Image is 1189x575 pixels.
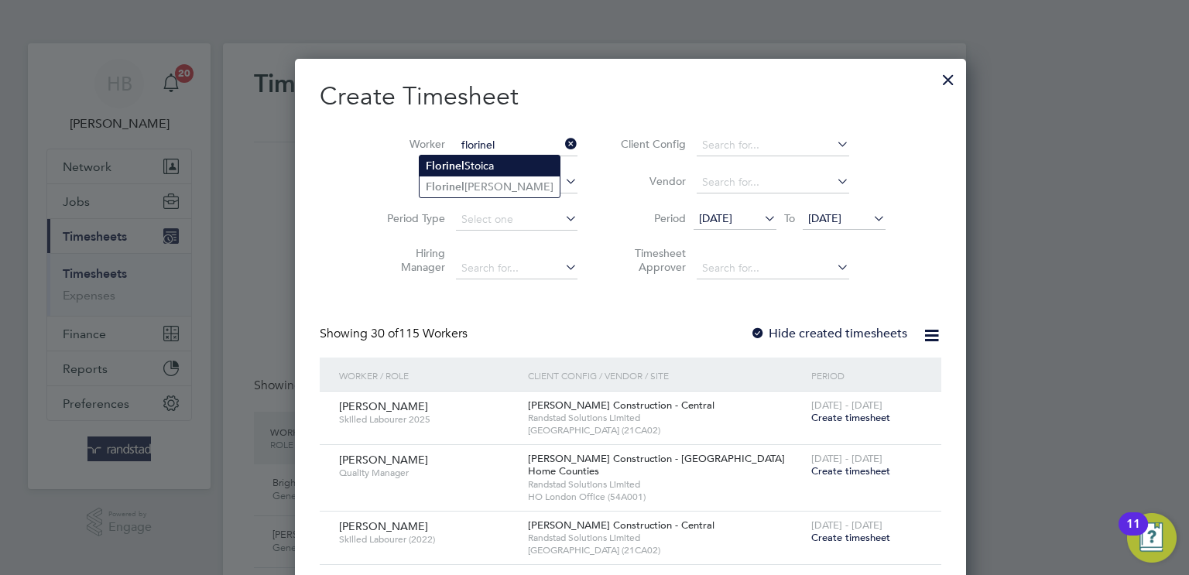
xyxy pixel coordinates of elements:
li: [PERSON_NAME] [420,176,560,197]
span: [PERSON_NAME] [339,399,428,413]
span: Skilled Labourer (2022) [339,533,516,546]
span: Create timesheet [811,531,890,544]
input: Search for... [697,135,849,156]
span: [GEOGRAPHIC_DATA] (21CA02) [528,544,804,556]
span: Quality Manager [339,467,516,479]
span: [PERSON_NAME] Construction - Central [528,519,714,532]
span: [PERSON_NAME] Construction - [GEOGRAPHIC_DATA] Home Counties [528,452,785,478]
label: Client Config [616,137,686,151]
label: Hide created timesheets [750,326,907,341]
span: Randstad Solutions Limited [528,478,804,491]
span: 115 Workers [371,326,468,341]
span: To [780,208,800,228]
b: Florinel [426,159,464,173]
span: Skilled Labourer 2025 [339,413,516,426]
span: Randstad Solutions Limited [528,532,804,544]
input: Search for... [456,135,577,156]
span: 30 of [371,326,399,341]
span: Create timesheet [811,464,890,477]
li: Stoica [420,156,560,176]
span: [DATE] - [DATE] [811,519,882,532]
div: 11 [1126,524,1140,544]
span: [PERSON_NAME] Construction - Central [528,399,714,412]
div: Worker / Role [335,358,524,393]
span: [PERSON_NAME] [339,453,428,467]
input: Search for... [697,258,849,279]
span: [DATE] [808,211,841,225]
span: HO London Office (54A001) [528,491,804,503]
div: Client Config / Vendor / Site [524,358,807,393]
label: Worker [375,137,445,151]
div: Showing [320,326,471,342]
label: Site [375,174,445,188]
span: [PERSON_NAME] [339,519,428,533]
label: Timesheet Approver [616,246,686,274]
span: Randstad Solutions Limited [528,412,804,424]
b: Florinel [426,180,464,193]
h2: Create Timesheet [320,80,941,113]
label: Period Type [375,211,445,225]
div: Period [807,358,926,393]
span: [DATE] [699,211,732,225]
input: Search for... [697,172,849,193]
label: Vendor [616,174,686,188]
input: Search for... [456,258,577,279]
label: Hiring Manager [375,246,445,274]
span: [GEOGRAPHIC_DATA] (21CA02) [528,424,804,436]
span: [DATE] - [DATE] [811,399,882,412]
label: Period [616,211,686,225]
span: Create timesheet [811,411,890,424]
span: [DATE] - [DATE] [811,452,882,465]
button: Open Resource Center, 11 new notifications [1127,513,1177,563]
input: Select one [456,209,577,231]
